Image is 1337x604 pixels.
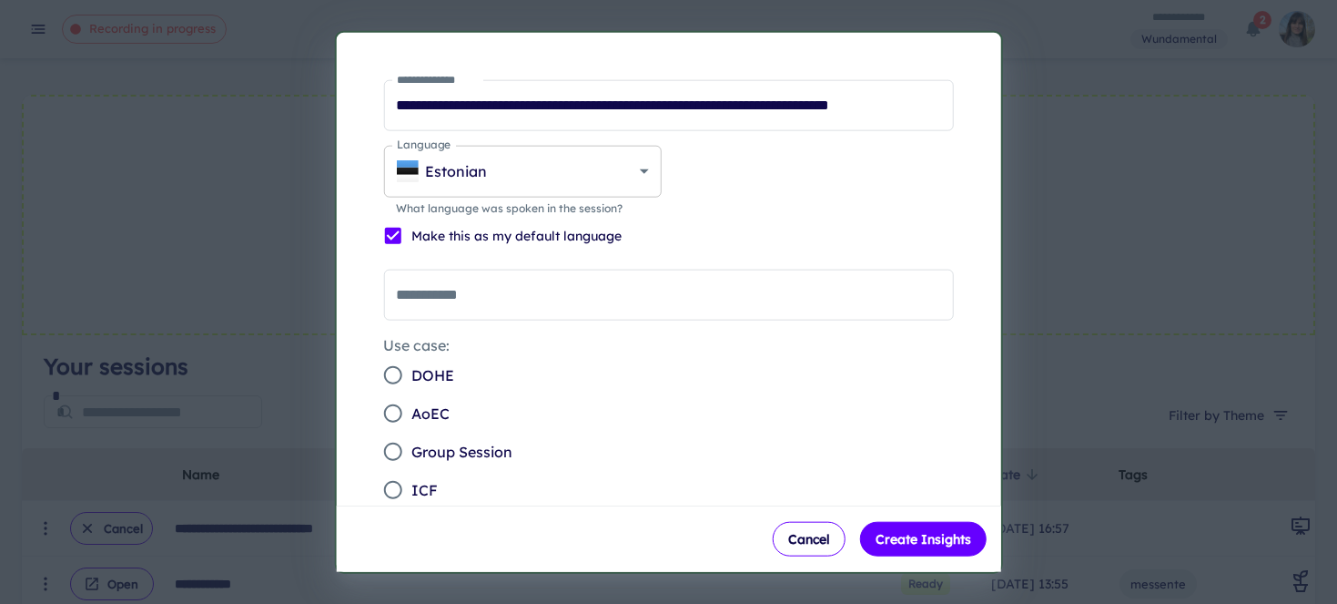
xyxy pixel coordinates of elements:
legend: Use case: [383,334,450,355]
button: Create Insights [860,522,987,557]
p: Make this as my default language [411,225,622,245]
span: DOHE [411,363,454,385]
label: Language [396,137,450,152]
span: Group Session [411,440,512,462]
p: Estonian [425,160,487,182]
span: AoEC [411,402,450,424]
p: What language was spoken in the session? [396,200,648,216]
button: Cancel [773,522,846,557]
span: ICF [411,478,438,500]
img: EE [396,160,418,182]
